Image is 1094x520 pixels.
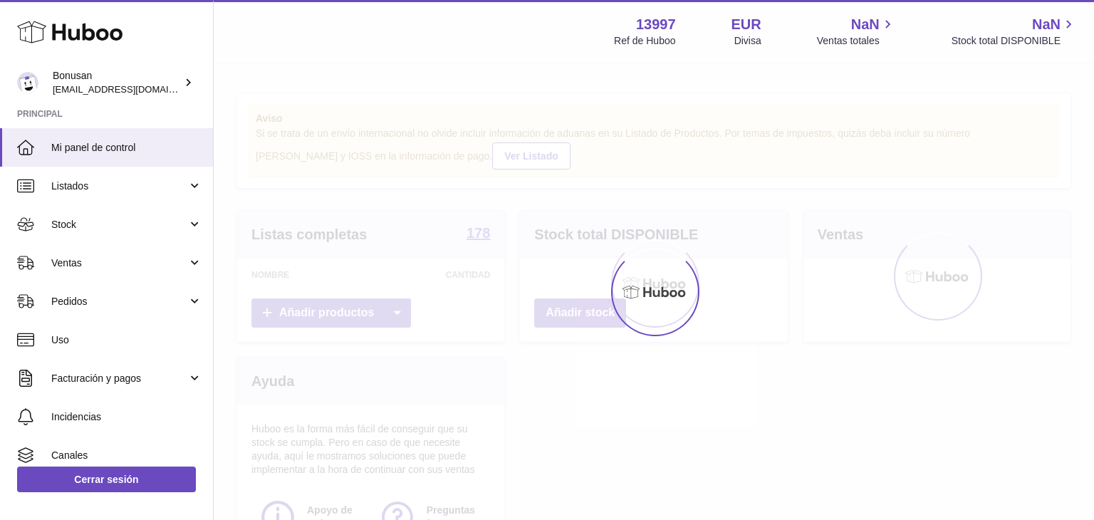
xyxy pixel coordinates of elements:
span: NaN [1032,15,1061,34]
a: NaN Ventas totales [817,15,896,48]
span: Pedidos [51,295,187,308]
a: NaN Stock total DISPONIBLE [952,15,1077,48]
span: Ventas totales [817,34,896,48]
span: [EMAIL_ADDRESS][DOMAIN_NAME] [53,83,209,95]
div: Divisa [734,34,761,48]
span: Facturación y pagos [51,372,187,385]
span: Listados [51,180,187,193]
strong: EUR [731,15,761,34]
span: Stock [51,218,187,232]
span: Stock total DISPONIBLE [952,34,1077,48]
a: Cerrar sesión [17,467,196,492]
span: Ventas [51,256,187,270]
span: NaN [851,15,880,34]
span: Incidencias [51,410,202,424]
strong: 13997 [636,15,676,34]
span: Uso [51,333,202,347]
img: info@bonusan.es [17,72,38,93]
div: Ref de Huboo [614,34,675,48]
span: Mi panel de control [51,141,202,155]
span: Canales [51,449,202,462]
div: Bonusan [53,69,181,96]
